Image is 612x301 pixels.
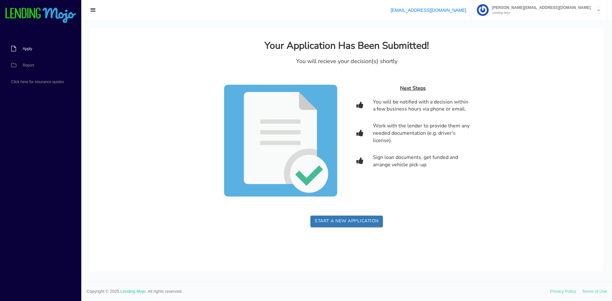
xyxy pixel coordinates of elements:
[139,30,375,38] div: You will recieve your decision(s) shortly
[283,126,380,141] div: Sign loan documents, get funded and arrange vehicle pick-up.
[266,57,380,64] div: Next Steps
[391,8,466,13] a: [EMAIL_ADDRESS][DOMAIN_NAME]
[489,11,591,14] small: Lending Mojo
[221,188,293,199] a: Start a new application
[550,289,576,294] a: Privacy Policy
[23,47,32,51] span: Apply
[134,57,247,169] img: app-completed.png
[120,289,146,294] a: Lending Mojo
[489,6,591,10] span: [PERSON_NAME][EMAIL_ADDRESS][DOMAIN_NAME]
[23,63,34,67] span: Report
[86,288,550,295] span: Copyright © 2025. . All rights reserved.
[283,71,380,85] span: You will be notified with a decision within a few business hours via phone or email.
[5,8,76,24] img: logo-small.png
[175,13,339,23] h2: Your Application Has Been Submitted!
[283,95,380,117] div: Work with the lender to provide them any needed documentation (e.g. driver's license).
[11,80,64,84] span: Click here for insurance quotes
[582,289,607,294] a: Terms of Use
[477,4,489,16] img: Profile image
